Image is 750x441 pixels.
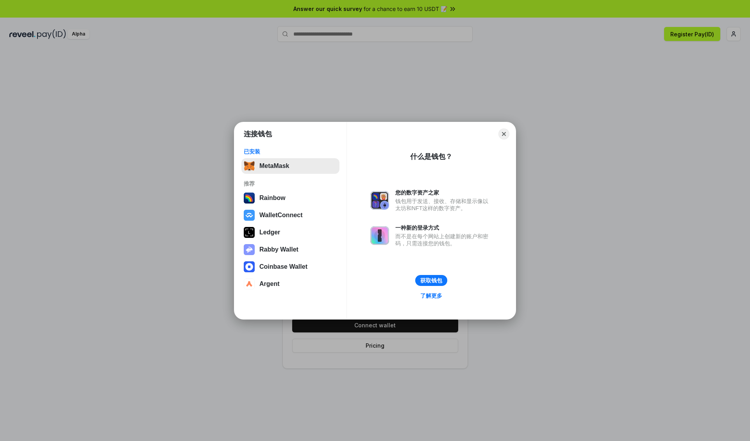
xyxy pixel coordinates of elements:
[244,161,255,171] img: svg+xml,%3Csvg%20fill%3D%22none%22%20height%3D%2233%22%20viewBox%3D%220%200%2035%2033%22%20width%...
[395,224,492,231] div: 一种新的登录方式
[259,246,298,253] div: Rabby Wallet
[498,129,509,139] button: Close
[259,263,307,270] div: Coinbase Wallet
[395,233,492,247] div: 而不是在每个网站上创建新的账户和密码，只需连接您的钱包。
[244,180,337,187] div: 推荐
[244,244,255,255] img: svg+xml,%3Csvg%20xmlns%3D%22http%3A%2F%2Fwww.w3.org%2F2000%2Fsvg%22%20fill%3D%22none%22%20viewBox...
[244,261,255,272] img: svg+xml,%3Csvg%20width%3D%2228%22%20height%3D%2228%22%20viewBox%3D%220%200%2028%2028%22%20fill%3D...
[244,193,255,204] img: svg+xml,%3Csvg%20width%3D%22120%22%20height%3D%22120%22%20viewBox%3D%220%200%20120%20120%22%20fil...
[241,158,339,174] button: MetaMask
[259,212,303,219] div: WalletConnect
[395,198,492,212] div: 钱包用于发送、接收、存储和显示像以太坊和NFT这样的数字资产。
[370,226,389,245] img: svg+xml,%3Csvg%20xmlns%3D%22http%3A%2F%2Fwww.w3.org%2F2000%2Fsvg%22%20fill%3D%22none%22%20viewBox...
[415,275,447,286] button: 获取钱包
[241,207,339,223] button: WalletConnect
[395,189,492,196] div: 您的数字资产之家
[241,225,339,240] button: Ledger
[244,148,337,155] div: 已安装
[416,291,447,301] a: 了解更多
[241,242,339,257] button: Rabby Wallet
[370,191,389,210] img: svg+xml,%3Csvg%20xmlns%3D%22http%3A%2F%2Fwww.w3.org%2F2000%2Fsvg%22%20fill%3D%22none%22%20viewBox...
[259,229,280,236] div: Ledger
[259,195,286,202] div: Rainbow
[244,129,272,139] h1: 连接钱包
[259,280,280,287] div: Argent
[244,210,255,221] img: svg+xml,%3Csvg%20width%3D%2228%22%20height%3D%2228%22%20viewBox%3D%220%200%2028%2028%22%20fill%3D...
[420,292,442,299] div: 了解更多
[241,190,339,206] button: Rainbow
[410,152,452,161] div: 什么是钱包？
[244,227,255,238] img: svg+xml,%3Csvg%20xmlns%3D%22http%3A%2F%2Fwww.w3.org%2F2000%2Fsvg%22%20width%3D%2228%22%20height%3...
[244,279,255,289] img: svg+xml,%3Csvg%20width%3D%2228%22%20height%3D%2228%22%20viewBox%3D%220%200%2028%2028%22%20fill%3D...
[259,162,289,170] div: MetaMask
[241,276,339,292] button: Argent
[420,277,442,284] div: 获取钱包
[241,259,339,275] button: Coinbase Wallet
